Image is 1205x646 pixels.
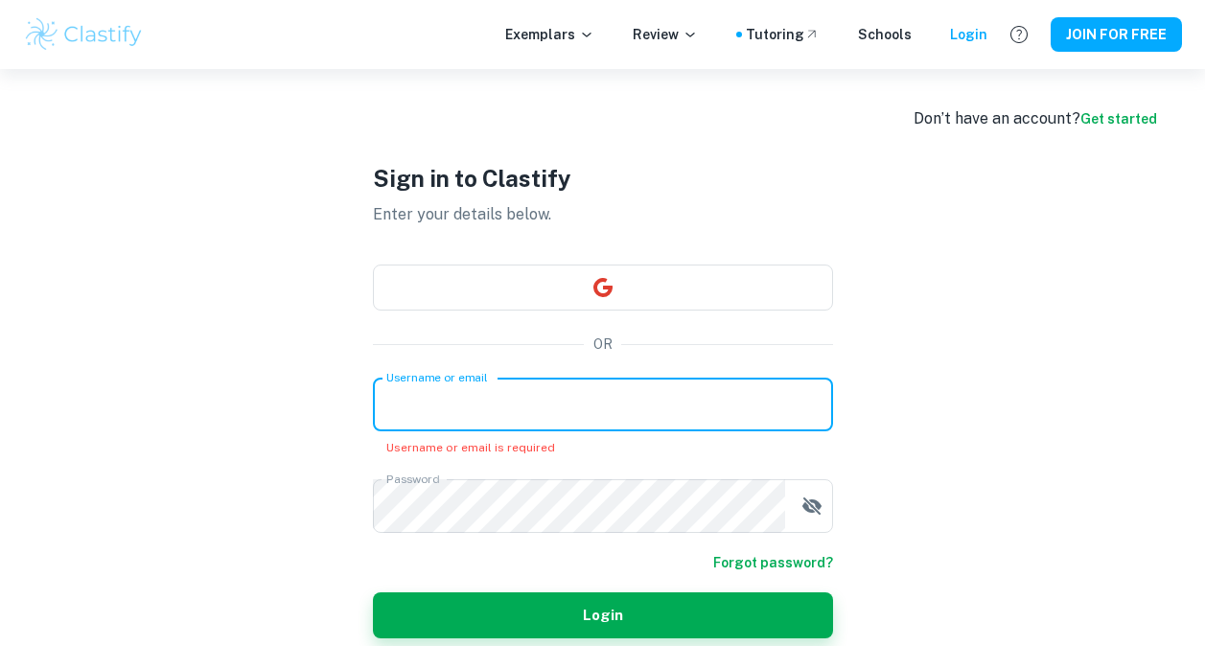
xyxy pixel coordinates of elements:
[633,24,698,45] p: Review
[386,369,488,385] label: Username or email
[505,24,594,45] p: Exemplars
[713,552,833,573] a: Forgot password?
[373,161,833,196] h1: Sign in to Clastify
[373,592,833,638] button: Login
[914,107,1157,130] div: Don’t have an account?
[386,471,439,487] label: Password
[1003,18,1035,51] button: Help and Feedback
[386,439,820,456] p: Username or email is required
[373,203,833,226] p: Enter your details below.
[746,24,820,45] a: Tutoring
[23,15,145,54] img: Clastify logo
[950,24,987,45] a: Login
[858,24,912,45] a: Schools
[593,334,613,355] p: OR
[1051,17,1182,52] button: JOIN FOR FREE
[1080,111,1157,127] a: Get started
